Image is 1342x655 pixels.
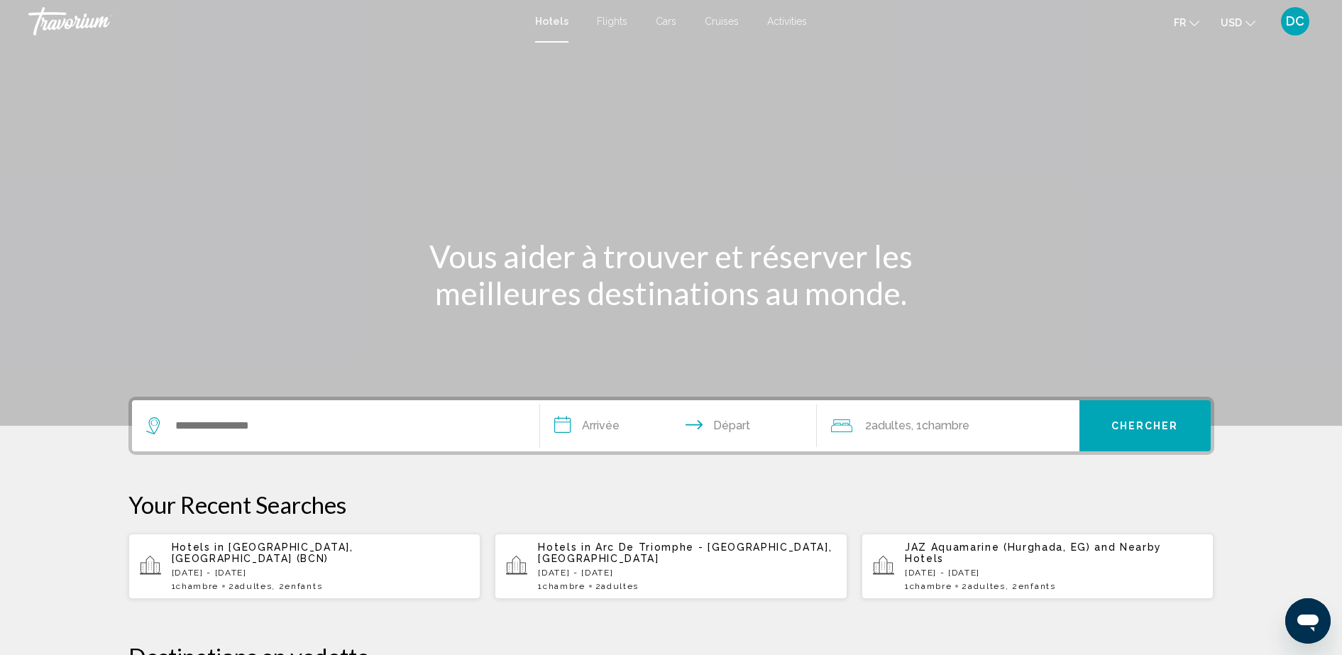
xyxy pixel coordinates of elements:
span: Adultes [871,419,911,432]
a: Flights [597,16,627,27]
div: Search widget [132,400,1211,451]
a: Cruises [705,16,739,27]
span: USD [1221,17,1242,28]
span: Adultes [235,581,273,591]
span: [GEOGRAPHIC_DATA], [GEOGRAPHIC_DATA] (BCN) [172,541,353,564]
span: , 2 [1006,581,1056,591]
span: JAZ Aquamarine (Hurghada, EG) [905,541,1091,553]
button: JAZ Aquamarine (Hurghada, EG) and Nearby Hotels[DATE] - [DATE]1Chambre2Adultes, 2Enfants [862,533,1214,600]
p: [DATE] - [DATE] [172,568,470,578]
button: Travelers: 2 adults, 0 children [817,400,1079,451]
a: Travorium [28,7,521,35]
span: , 1 [911,416,969,436]
span: 2 [229,581,272,591]
span: 2 [595,581,639,591]
span: and Nearby Hotels [905,541,1162,564]
span: Chercher [1111,421,1179,432]
span: Chambre [910,581,952,591]
span: fr [1174,17,1186,28]
p: [DATE] - [DATE] [905,568,1203,578]
button: Change currency [1221,12,1255,33]
span: , 2 [272,581,322,591]
span: 1 [538,581,585,591]
span: Enfants [285,581,322,591]
p: Your Recent Searches [128,490,1214,519]
button: Chercher [1079,400,1211,451]
button: Change language [1174,12,1199,33]
button: Hotels in Arc De Triomphe - [GEOGRAPHIC_DATA], [GEOGRAPHIC_DATA][DATE] - [DATE]1Chambre2Adultes [495,533,847,600]
h1: Vous aider à trouver et réserver les meilleures destinations au monde. [405,238,937,312]
iframe: Button to launch messaging window [1285,598,1331,644]
span: Arc De Triomphe - [GEOGRAPHIC_DATA], [GEOGRAPHIC_DATA] [538,541,832,564]
span: 1 [905,581,952,591]
span: DC [1286,14,1304,28]
p: [DATE] - [DATE] [538,568,836,578]
span: Enfants [1018,581,1056,591]
span: Chambre [543,581,585,591]
button: Hotels in [GEOGRAPHIC_DATA], [GEOGRAPHIC_DATA] (BCN)[DATE] - [DATE]1Chambre2Adultes, 2Enfants [128,533,481,600]
span: Chambre [922,419,969,432]
a: Activities [767,16,807,27]
span: Adultes [968,581,1006,591]
span: 2 [962,581,1005,591]
span: Chambre [176,581,219,591]
span: Hotels in [538,541,591,553]
span: 2 [865,416,911,436]
button: Check in and out dates [540,400,817,451]
a: Cars [656,16,676,27]
span: 1 [172,581,219,591]
button: User Menu [1277,6,1314,36]
span: Adultes [601,581,639,591]
a: Hotels [535,16,568,27]
span: Hotels in [172,541,225,553]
